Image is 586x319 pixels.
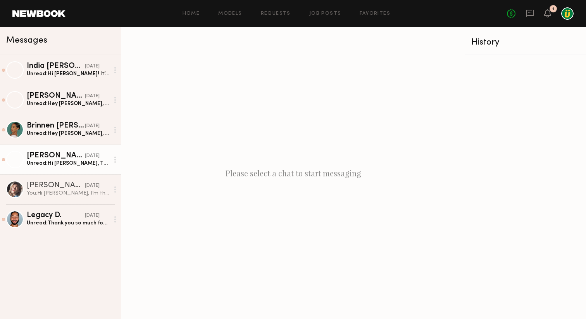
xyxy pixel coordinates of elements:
[85,152,100,160] div: [DATE]
[183,11,200,16] a: Home
[261,11,291,16] a: Requests
[471,38,580,47] div: History
[552,7,554,11] div: 1
[27,70,109,78] div: Unread: Hi [PERSON_NAME]! It’s so great to speak to you. I am available 😉 Here is my email [EMAIL...
[6,36,47,45] span: Messages
[27,122,85,130] div: Brinnen [PERSON_NAME]
[27,92,85,100] div: [PERSON_NAME]
[85,182,100,190] div: [DATE]
[27,182,85,190] div: [PERSON_NAME]
[309,11,341,16] a: Job Posts
[121,27,465,319] div: Please select a chat to start messaging
[218,11,242,16] a: Models
[85,93,100,100] div: [DATE]
[27,62,85,70] div: India [PERSON_NAME]
[27,100,109,107] div: Unread: Hey [PERSON_NAME], I’m completely available on 9/23. [EMAIL_ADDRESS][DOMAIN_NAME] [PHONE_...
[27,152,85,160] div: [PERSON_NAME]
[360,11,390,16] a: Favorites
[27,219,109,227] div: Unread: Thank you so much for everything! It was a pleasure to work with your team! 🙏
[27,130,109,137] div: Unread: Hey [PERSON_NAME], thanks for reaching out. I am still available 9/23. My email is [EMAIL...
[85,122,100,130] div: [DATE]
[27,190,109,197] div: You: Hi [PERSON_NAME], I’m the Head of Production at Grüns and I'm working with [PERSON_NAME] coo...
[85,63,100,70] div: [DATE]
[27,160,109,167] div: Unread: Hi [PERSON_NAME], Thank you for reaching out to me and for the opportunity. I’m so excite...
[85,212,100,219] div: [DATE]
[27,212,85,219] div: Legacy D.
